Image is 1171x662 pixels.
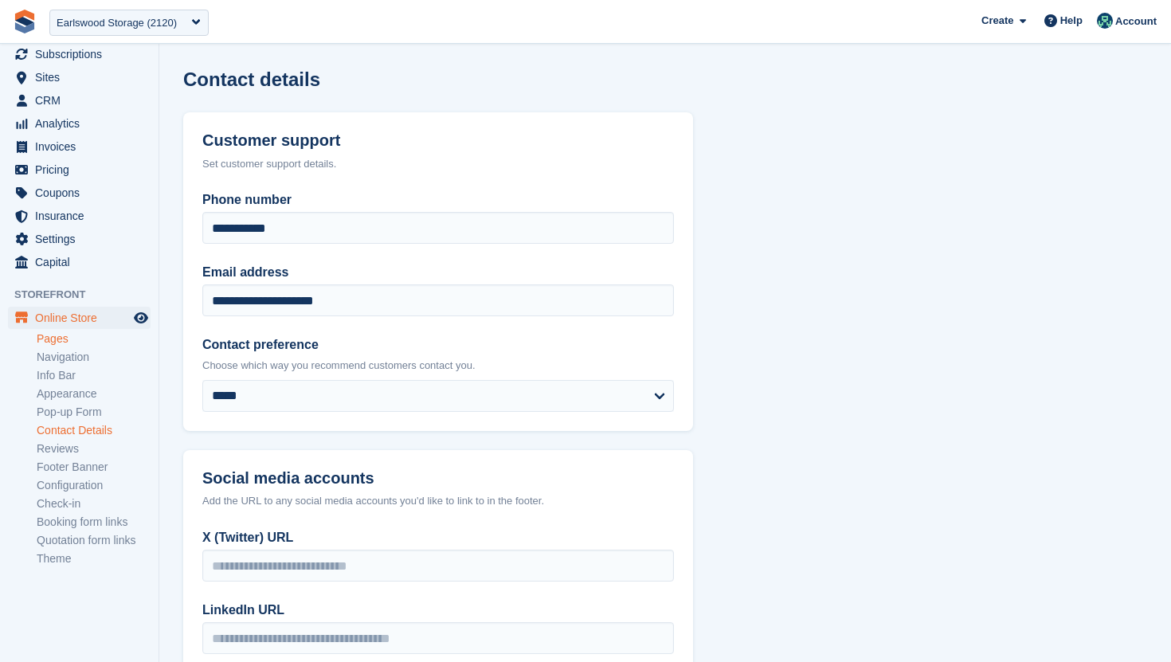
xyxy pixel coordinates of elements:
a: menu [8,89,151,112]
span: Pricing [35,159,131,181]
a: menu [8,228,151,250]
span: Settings [35,228,131,250]
a: menu [8,205,151,227]
a: Pop-up Form [37,405,151,420]
span: Invoices [35,135,131,158]
span: Analytics [35,112,131,135]
a: menu [8,135,151,158]
a: Configuration [37,478,151,493]
span: Sites [35,66,131,88]
h2: Customer support [202,131,674,150]
div: Add the URL to any social media accounts you'd like to link to in the footer. [202,493,674,509]
a: Info Bar [37,368,151,383]
a: menu [8,182,151,204]
a: menu [8,66,151,88]
a: Appearance [37,386,151,402]
label: X (Twitter) URL [202,528,674,547]
a: Reviews [37,441,151,456]
a: Quotation form links [37,533,151,548]
span: CRM [35,89,131,112]
h1: Contact details [183,69,320,90]
a: menu [8,307,151,329]
label: LinkedIn URL [202,601,674,620]
a: menu [8,112,151,135]
a: menu [8,43,151,65]
span: Insurance [35,205,131,227]
span: Create [981,13,1013,29]
a: Pages [37,331,151,347]
a: Navigation [37,350,151,365]
div: Set customer support details. [202,156,674,172]
img: stora-icon-8386f47178a22dfd0bd8f6a31ec36ba5ce8667c1dd55bd0f319d3a0aa187defe.svg [13,10,37,33]
img: Jennifer Ofodile [1097,13,1113,29]
span: Coupons [35,182,131,204]
span: Help [1060,13,1083,29]
span: Storefront [14,287,159,303]
label: Phone number [202,190,674,210]
span: Online Store [35,307,131,329]
h2: Social media accounts [202,469,674,488]
p: Choose which way you recommend customers contact you. [202,358,674,374]
a: Check-in [37,496,151,511]
a: menu [8,159,151,181]
label: Contact preference [202,335,674,355]
a: Footer Banner [37,460,151,475]
div: Earlswood Storage (2120) [57,15,177,31]
label: Email address [202,263,674,282]
span: Capital [35,251,131,273]
a: menu [8,251,151,273]
span: Account [1115,14,1157,29]
a: Contact Details [37,423,151,438]
a: Theme [37,551,151,566]
a: Preview store [131,308,151,327]
a: Booking form links [37,515,151,530]
span: Subscriptions [35,43,131,65]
